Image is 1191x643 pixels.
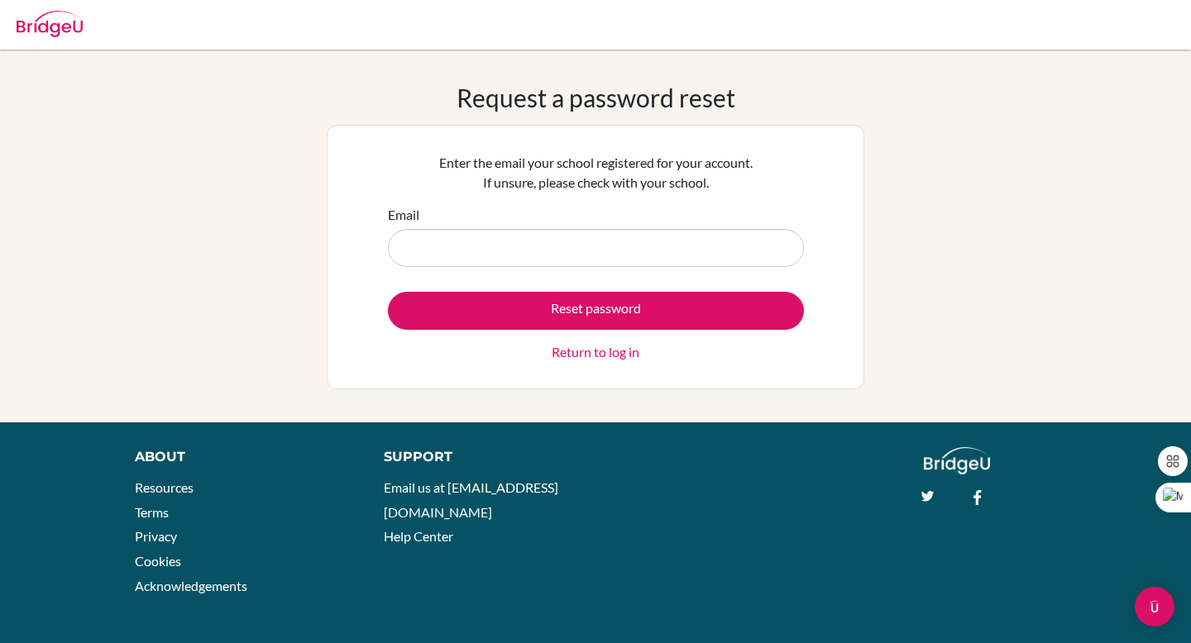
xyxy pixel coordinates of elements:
[388,205,419,225] label: Email
[135,578,247,593] a: Acknowledgements
[384,528,453,544] a: Help Center
[135,528,177,544] a: Privacy
[17,11,83,37] img: Bridge-U
[457,83,735,112] h1: Request a password reset
[135,504,169,520] a: Terms
[135,479,194,495] a: Resources
[388,292,804,330] button: Reset password
[384,447,579,467] div: Support
[135,447,347,467] div: About
[388,153,804,193] p: Enter the email your school registered for your account. If unsure, please check with your school.
[384,479,558,520] a: Email us at [EMAIL_ADDRESS][DOMAIN_NAME]
[552,342,639,362] a: Return to log in
[924,447,991,474] img: logo_white@2x-f4f0deed5e89b7ecb1c2cc34c3e3d731f90f0f143d5ea2071677605dd97b5244.png
[135,553,181,569] a: Cookies
[1135,587,1174,626] div: Open Intercom Messenger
